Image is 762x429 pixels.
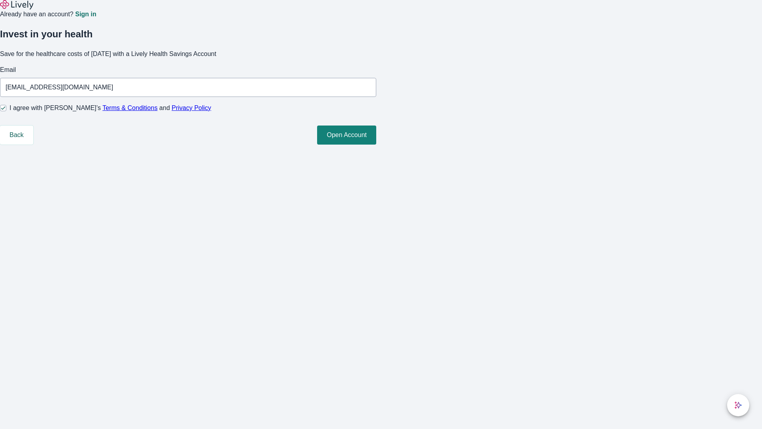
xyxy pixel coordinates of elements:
button: chat [727,394,749,416]
button: Open Account [317,126,376,145]
span: I agree with [PERSON_NAME]’s and [10,103,211,113]
a: Terms & Conditions [102,104,158,111]
svg: Lively AI Assistant [734,401,742,409]
a: Privacy Policy [172,104,212,111]
a: Sign in [75,11,96,17]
